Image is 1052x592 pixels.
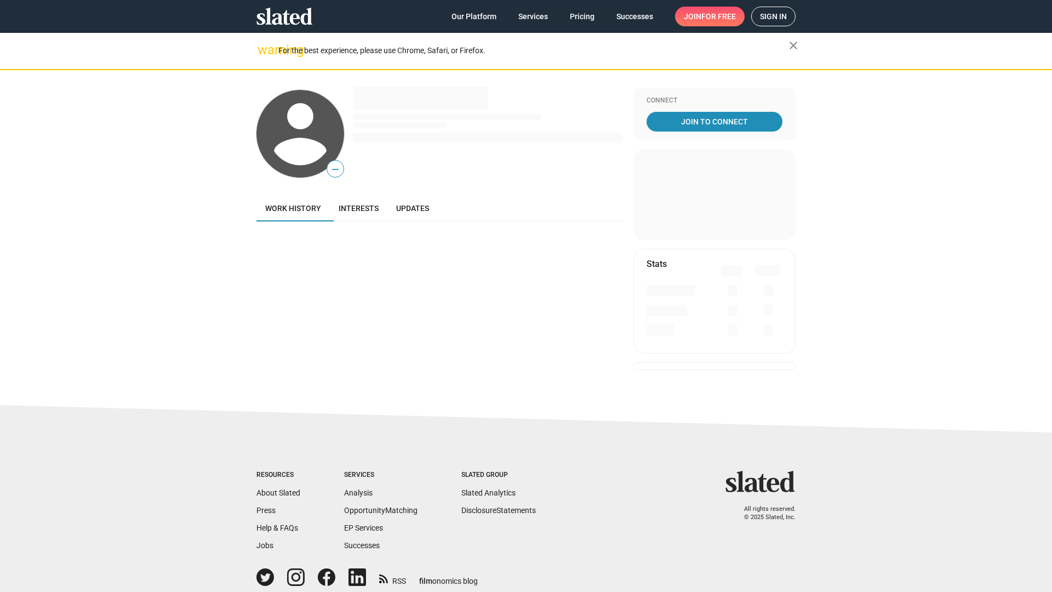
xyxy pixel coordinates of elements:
span: — [327,162,344,177]
a: Work history [256,195,330,221]
p: All rights reserved. © 2025 Slated, Inc. [733,505,796,521]
div: Resources [256,471,300,480]
span: Our Platform [451,7,496,26]
span: Updates [396,204,429,213]
span: Interests [339,204,379,213]
a: Press [256,506,276,515]
a: Slated Analytics [461,488,516,497]
span: Pricing [570,7,594,26]
span: Sign in [760,7,787,26]
span: film [419,577,432,585]
a: Join To Connect [647,112,782,132]
a: filmonomics blog [419,567,478,587]
a: Updates [387,195,438,221]
span: Successes [616,7,653,26]
span: Join To Connect [649,112,780,132]
a: Our Platform [443,7,505,26]
a: RSS [379,570,406,587]
a: OpportunityMatching [344,506,418,515]
div: Slated Group [461,471,536,480]
div: For the best experience, please use Chrome, Safari, or Firefox. [278,43,789,58]
a: Joinfor free [675,7,745,26]
a: DisclosureStatements [461,506,536,515]
span: for free [701,7,736,26]
mat-icon: close [787,39,800,52]
mat-icon: warning [258,43,271,56]
a: About Slated [256,488,300,497]
a: Help & FAQs [256,523,298,532]
a: EP Services [344,523,383,532]
a: Sign in [751,7,796,26]
a: Successes [608,7,662,26]
a: Interests [330,195,387,221]
div: Connect [647,96,782,105]
a: Jobs [256,541,273,550]
span: Join [684,7,736,26]
a: Successes [344,541,380,550]
mat-card-title: Stats [647,258,667,270]
span: Work history [265,204,321,213]
a: Pricing [561,7,603,26]
div: Services [344,471,418,480]
a: Services [510,7,557,26]
a: Analysis [344,488,373,497]
span: Services [518,7,548,26]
